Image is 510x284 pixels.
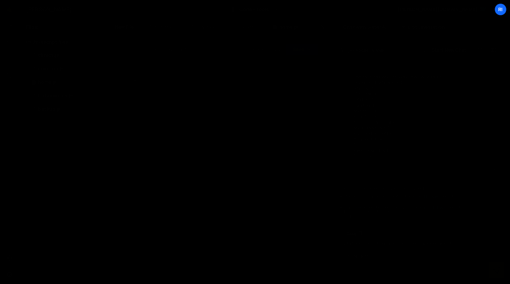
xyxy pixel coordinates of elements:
[412,194,441,199] code: scrollTrigger
[344,228,366,239] button: Copy
[108,24,134,30] button: New File
[348,69,502,165] div: This code isn't working. What is wrong with it? gsap.from(text3.words, { opacity: 0, yPercent: 10...
[227,3,283,16] button: Code + Tools
[18,35,142,49] div: Javascript files
[26,5,72,14] div: [PERSON_NAME]
[494,3,507,16] a: Ri
[1,1,18,18] a: 🤙
[392,3,492,16] a: [PERSON_NAME][DOMAIN_NAME]
[32,80,36,86] span: 1
[26,23,38,31] h2: Files
[338,254,489,259] div: [PERSON_NAME]
[38,93,73,99] div: tratamentos.js
[38,66,64,72] div: common.js
[26,49,142,62] div: 12452/44846.js
[337,181,490,252] div: I see a couple of issues in your code snippet: Here is the corrected code: With these corrections...
[26,76,142,89] div: 12452/30174.js
[38,79,57,85] div: home.js
[314,24,343,30] div: New File
[247,47,282,52] div: Prod is out of sync
[26,103,142,116] div: 12452/42849.js
[38,106,61,112] div: backup.js
[345,193,485,199] li: You are missing a comma after the object.
[352,205,363,210] code: ease
[154,24,175,30] div: common.js
[177,47,191,52] div: [DATE]
[395,19,452,35] div: Documentation
[196,24,217,30] div: clinica.js
[286,43,318,55] button: Save
[360,215,451,220] div: Type cmd + s to save your Javascript file.
[343,215,356,220] div: 1
[419,205,448,210] code: scrollTrigger
[340,47,387,53] h2: [PERSON_NAME]
[26,62,142,76] div: 12452/42847.js
[330,19,393,35] div: Chat with Slater AI
[350,166,500,174] div: You
[165,47,191,52] div: Saved
[26,89,142,103] div: 12452/42786.js
[38,52,59,58] div: clinica.js
[419,44,472,56] button: Start new chat
[345,205,485,210] li: The property should be inside the object.
[237,24,259,30] div: tratamentos.js
[279,24,298,30] div: home.js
